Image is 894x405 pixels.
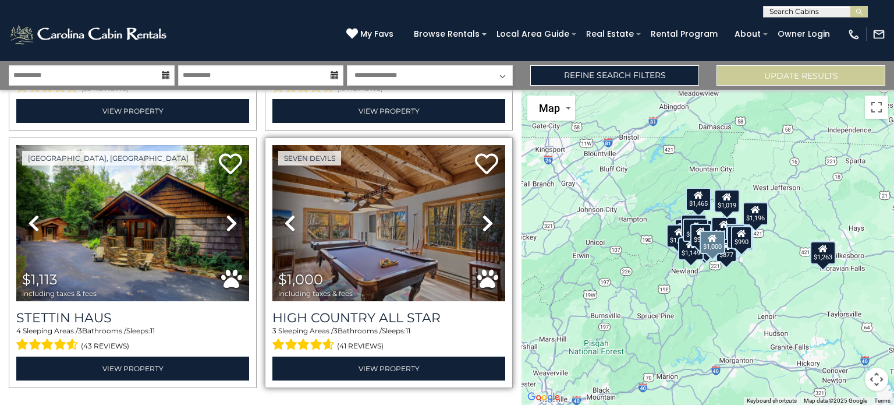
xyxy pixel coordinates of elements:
a: View Property [16,357,249,381]
img: thumbnail_163263081.jpeg [16,145,249,301]
a: Real Estate [580,25,640,43]
img: White-1-2.png [9,23,170,46]
div: $1,000 [700,230,725,253]
a: Add to favorites [475,152,498,177]
a: View Property [16,99,249,123]
span: 3 [78,326,82,335]
div: $990 [731,226,752,249]
div: $1,113 [683,218,708,241]
span: $1,000 [278,271,323,288]
span: $1,113 [22,271,58,288]
button: Change map style [527,96,575,121]
div: $1,544 [692,234,718,258]
img: thumbnail_165375842.jpeg [272,145,505,301]
div: $1,019 [714,189,740,213]
div: $1,281 [681,214,707,237]
span: (43 reviews) [81,339,129,354]
div: $1,196 [743,202,768,226]
div: Sleeping Areas / Bathrooms / Sleeps: [272,326,505,354]
a: Stettin Haus [16,310,249,326]
div: $1,190 [666,224,692,248]
div: $1,370 [727,226,753,249]
span: including taxes & fees [278,290,353,297]
div: $877 [716,238,737,262]
button: Toggle fullscreen view [865,96,888,119]
a: Rental Program [645,25,723,43]
a: High Country All Star [272,310,505,326]
a: Browse Rentals [408,25,485,43]
span: My Favs [360,28,393,40]
div: $1,389 [726,224,751,247]
img: phone-regular-white.png [847,28,860,41]
span: (41 reviews) [337,339,384,354]
a: Seven Devils [278,151,341,165]
div: $1,270 [694,233,719,256]
a: Local Area Guide [491,25,575,43]
a: Add to favorites [219,152,242,177]
button: Update Results [716,65,885,86]
div: $1,263 [810,241,836,264]
button: Map camera controls [865,368,888,391]
img: mail-regular-white.png [872,28,885,41]
a: Owner Login [772,25,836,43]
a: Refine Search Filters [530,65,699,86]
span: including taxes & fees [22,290,97,297]
span: 3 [334,326,338,335]
span: 11 [150,326,155,335]
a: Terms (opens in new tab) [874,397,891,404]
div: Sleeping Areas / Bathrooms / Sleeps: [16,326,249,354]
div: $1,465 [686,187,711,210]
div: $952 [690,223,711,246]
a: View Property [272,99,505,123]
span: 4 [16,326,21,335]
span: 3 [272,326,276,335]
a: [GEOGRAPHIC_DATA], [GEOGRAPHIC_DATA] [22,151,194,165]
a: Open this area in Google Maps (opens a new window) [524,390,563,405]
div: $1,134 [711,217,737,240]
img: Google [524,390,563,405]
span: Map data ©2025 Google [804,397,867,404]
a: My Favs [346,28,396,41]
span: 11 [406,326,410,335]
a: View Property [272,357,505,381]
div: $2,886 [728,227,753,251]
button: Keyboard shortcuts [747,397,797,405]
div: $1,149 [678,237,704,260]
a: About [729,25,767,43]
span: Map [539,102,560,114]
